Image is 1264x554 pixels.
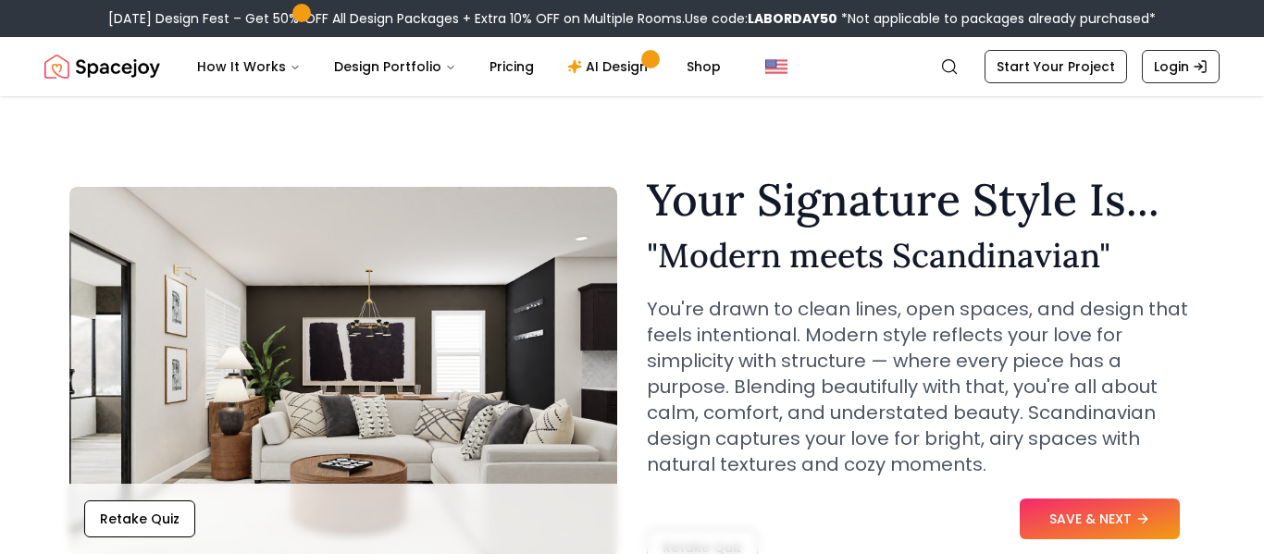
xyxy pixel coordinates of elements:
button: Design Portfolio [319,48,471,85]
a: Spacejoy [44,48,160,85]
nav: Global [44,37,1220,96]
button: How It Works [182,48,316,85]
div: [DATE] Design Fest – Get 50% OFF All Design Packages + Extra 10% OFF on Multiple Rooms. [108,9,1156,28]
b: LABORDAY50 [748,9,837,28]
img: United States [765,55,787,78]
button: Retake Quiz [84,500,195,537]
a: Shop [672,48,736,85]
span: Use code: [685,9,837,28]
p: You're drawn to clean lines, open spaces, and design that feels intentional. Modern style reflect... [647,296,1195,477]
a: AI Design [552,48,668,85]
img: Spacejoy Logo [44,48,160,85]
nav: Main [182,48,736,85]
h1: Your Signature Style Is... [647,178,1195,222]
h2: " Modern meets Scandinavian " [647,237,1195,274]
a: Login [1142,50,1220,83]
span: *Not applicable to packages already purchased* [837,9,1156,28]
a: Pricing [475,48,549,85]
a: Start Your Project [985,50,1127,83]
button: SAVE & NEXT [1020,499,1180,539]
